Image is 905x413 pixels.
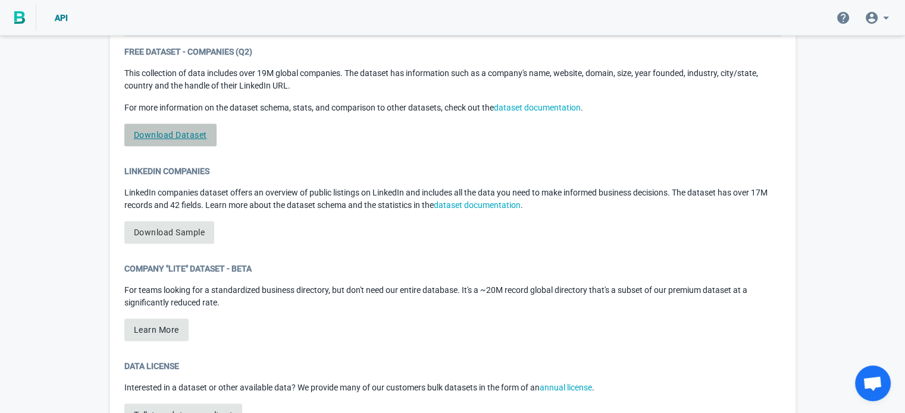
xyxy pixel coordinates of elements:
img: BigPicture.io [14,11,25,24]
div: Free Dataset - Companies (Q2) [124,46,781,58]
span: API [55,13,68,23]
button: Learn More [124,319,189,341]
div: Open chat [855,365,891,401]
p: This collection of data includes over 19M global companies. The dataset has information such as a... [124,67,781,92]
a: annual license [540,383,592,392]
a: dataset documentation [434,200,521,210]
p: LinkedIn companies dataset offers an overview of public listings on LinkedIn and includes all the... [124,187,781,212]
p: For teams looking for a standardized business directory, but don't need our entire database. It's... [124,284,781,309]
p: Interested in a dataset or other available data? We provide many of our customers bulk datasets i... [124,382,781,394]
div: Company "Lite" Dataset - Beta [124,263,781,275]
p: For more information on the dataset schema, stats, and comparison to other datasets, check out the . [124,102,781,114]
a: Download Dataset [124,124,217,146]
div: Data License [124,360,781,372]
a: dataset documentation [494,103,581,112]
div: LinkedIn Companies [124,165,781,177]
a: Download Sample [124,221,215,244]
